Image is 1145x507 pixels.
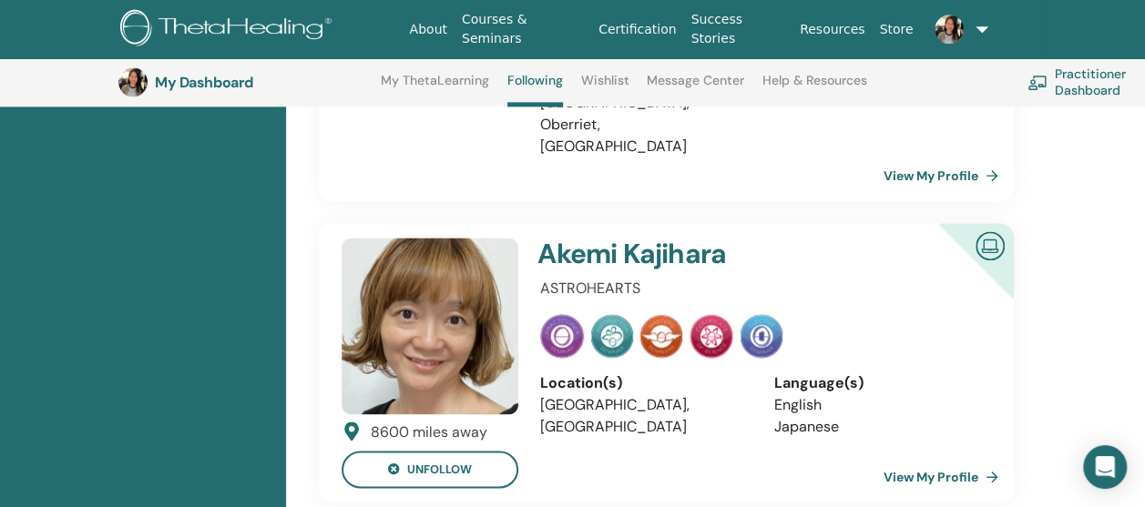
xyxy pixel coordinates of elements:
[762,73,867,102] a: Help & Resources
[402,13,454,46] a: About
[909,223,1014,328] div: Certified Online Instructor
[581,73,629,102] a: Wishlist
[683,3,792,56] a: Success Stories
[1027,75,1048,89] img: chalkboard-teacher.svg
[540,92,746,157] li: [GEOGRAPHIC_DATA], Oberriet, [GEOGRAPHIC_DATA]
[342,451,518,488] button: unfollow
[540,372,746,394] div: Location(s)
[537,238,905,270] h4: Akemi Kajihara
[540,394,746,438] li: [GEOGRAPHIC_DATA], [GEOGRAPHIC_DATA]
[540,278,980,299] p: ASTROHEARTS
[507,73,563,106] a: Following
[872,13,920,46] a: Store
[935,15,964,44] img: default.jpg
[968,224,1012,265] img: Certified Online Instructor
[1083,445,1127,489] div: Open Intercom Messenger
[884,157,1006,194] a: View My Profile
[774,416,980,438] li: Japanese
[792,13,873,46] a: Resources
[155,74,337,91] h3: My Dashboard
[774,372,980,394] div: Language(s)
[342,238,518,414] img: default.jpg
[774,394,980,416] li: English
[381,73,489,102] a: My ThetaLearning
[884,459,1006,495] a: View My Profile
[591,13,683,46] a: Certification
[120,9,338,50] img: logo.png
[371,421,487,443] div: 8600 miles away
[647,73,744,102] a: Message Center
[455,3,591,56] a: Courses & Seminars
[118,67,148,96] img: default.jpg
